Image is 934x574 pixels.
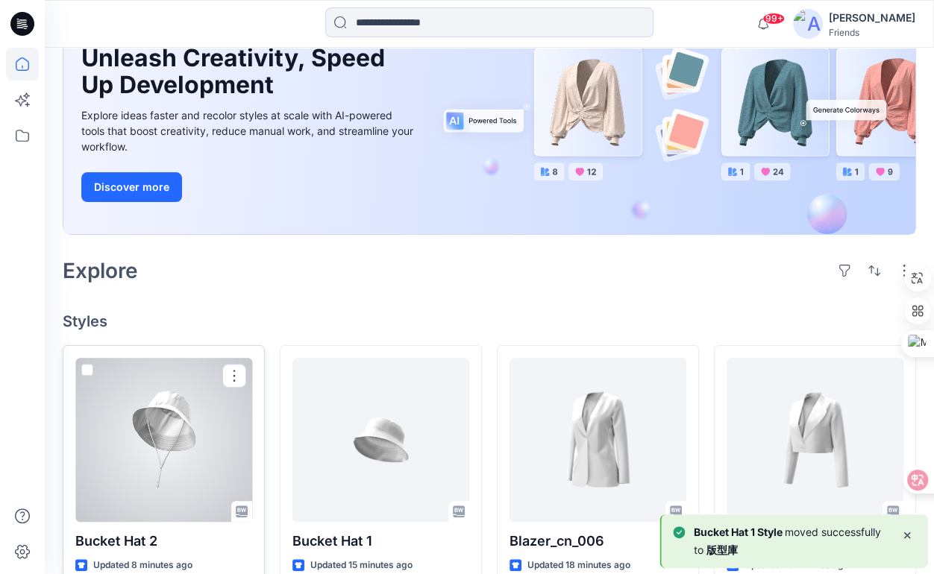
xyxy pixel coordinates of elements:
[793,9,823,39] img: avatar
[510,358,686,522] a: Blazer_cn_006
[75,358,252,522] a: Bucket Hat 2
[727,358,903,522] a: Blazer_cn_004
[81,107,417,154] div: Explore ideas faster and recolor styles at scale with AI-powered tools that boost creativity, red...
[292,358,469,522] a: Bucket Hat 1
[694,526,785,538] b: Bucket Hat 1 Style
[706,543,738,556] b: 版型庫
[292,531,469,552] p: Bucket Hat 1
[654,508,934,574] div: Notifications-bottom-right
[81,172,182,202] button: Discover more
[310,558,413,573] p: Updated 15 minutes ago
[63,312,916,330] h4: Styles
[63,259,138,283] h2: Explore
[93,558,192,573] p: Updated 8 minutes ago
[81,172,417,202] a: Discover more
[527,558,630,573] p: Updated 18 minutes ago
[510,531,686,552] p: Blazer_cn_006
[829,27,915,38] div: Friends
[694,523,889,559] p: moved successfully to
[829,9,915,27] div: [PERSON_NAME]
[75,531,252,552] p: Bucket Hat 2
[81,45,395,98] h1: Unleash Creativity, Speed Up Development
[762,13,785,25] span: 99+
